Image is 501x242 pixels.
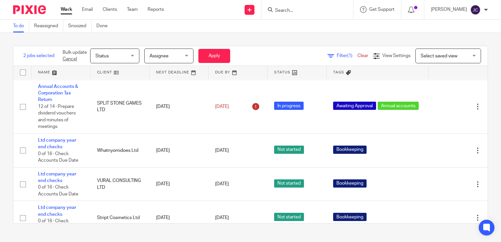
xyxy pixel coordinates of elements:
[215,215,229,220] span: [DATE]
[38,104,76,129] span: 12 of 14 · Prepare dividend vouchers and minutes of meetings
[337,53,357,58] span: Filter
[82,6,93,13] a: Email
[103,6,117,13] a: Clients
[150,201,209,235] td: [DATE]
[90,167,150,201] td: VURAL CONSULTING LTD
[13,20,29,32] a: To do
[150,54,169,58] span: Assignee
[13,5,46,14] img: Pixie
[215,182,229,187] span: [DATE]
[274,146,304,154] span: Not started
[38,172,76,183] a: Ltd company year end checks
[23,52,54,59] span: 2 jobs selected
[38,205,76,216] a: Ltd company year end checks
[38,219,78,230] span: 0 of 16 · Check Accounts Due Date
[198,49,230,63] button: Apply
[274,179,304,188] span: Not started
[431,6,467,13] p: [PERSON_NAME]
[34,20,63,32] a: Reassigned
[150,80,209,133] td: [DATE]
[90,133,150,167] td: Whatnyomidoes Ltd
[148,6,164,13] a: Reports
[470,5,481,15] img: svg%3E
[38,151,78,163] span: 0 of 16 · Check Accounts Due Date
[95,54,109,58] span: Status
[127,6,138,13] a: Team
[333,146,367,154] span: Bookkeeping
[38,84,78,102] a: Annual Accounts & Corporation Tax Return
[63,49,87,63] p: Bulk update
[274,8,333,14] input: Search
[150,167,209,201] td: [DATE]
[421,54,457,58] span: Select saved view
[333,179,367,188] span: Bookkeeping
[63,57,77,61] a: Cancel
[274,102,304,110] span: In progress
[333,102,376,110] span: Awaiting Approval
[90,201,150,235] td: Stript Cosmetics Ltd
[369,7,394,12] span: Get Support
[333,213,367,221] span: Bookkeeping
[347,53,352,58] span: (1)
[38,138,76,149] a: Ltd company year end checks
[382,53,411,58] span: View Settings
[215,148,229,153] span: [DATE]
[68,20,91,32] a: Snoozed
[61,6,72,13] a: Work
[274,213,304,221] span: Not started
[96,20,112,32] a: Done
[333,71,344,74] span: Tags
[150,133,209,167] td: [DATE]
[90,80,150,133] td: SPLIT STONE GAMES LTD
[378,102,419,110] span: Annual accounts
[357,53,368,58] a: Clear
[215,104,229,109] span: [DATE]
[38,185,78,197] span: 0 of 16 · Check Accounts Due Date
